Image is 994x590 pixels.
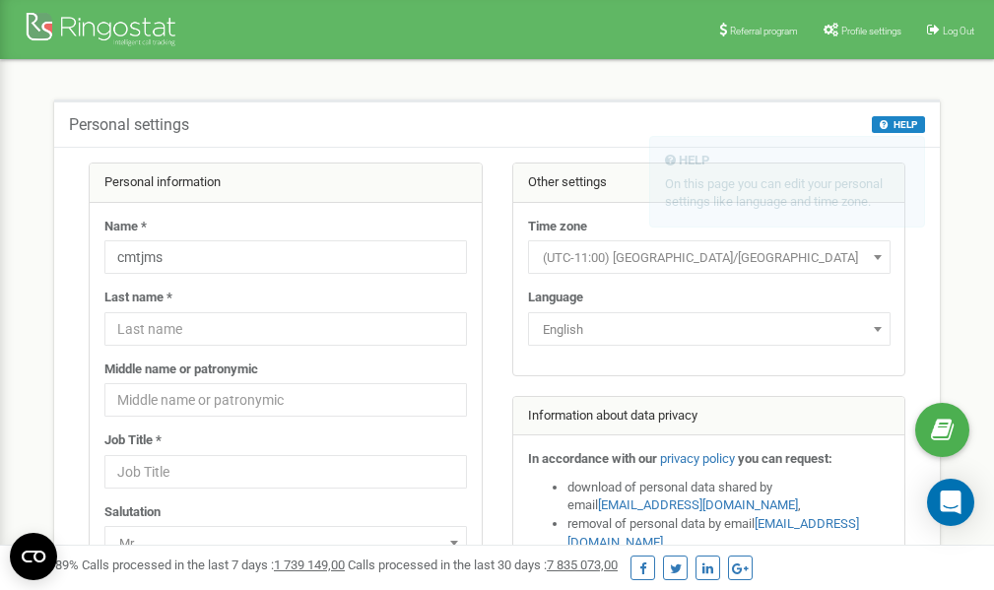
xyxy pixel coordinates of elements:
[274,557,345,572] u: 1 739 149,00
[528,240,891,274] span: (UTC-11:00) Pacific/Midway
[104,431,162,450] label: Job Title *
[513,164,905,203] div: Other settings
[927,479,974,526] div: Open Intercom Messenger
[730,26,798,36] span: Referral program
[660,451,735,466] a: privacy policy
[679,153,709,167] strong: HELP
[528,312,891,346] span: English
[665,175,909,212] p: On this page you can edit your personal settings like language and time zone.
[104,240,467,274] input: Name
[104,312,467,346] input: Last name
[82,557,345,572] span: Calls processed in the last 7 days :
[598,497,798,512] a: [EMAIL_ADDRESS][DOMAIN_NAME]
[528,289,583,307] label: Language
[547,557,618,572] u: 7 835 073,00
[104,383,467,417] input: Middle name or patronymic
[90,164,482,203] div: Personal information
[348,557,618,572] span: Calls processed in the last 30 days :
[104,218,147,236] label: Name *
[69,116,189,134] h5: Personal settings
[104,361,258,379] label: Middle name or patronymic
[104,455,467,489] input: Job Title
[567,515,891,552] li: removal of personal data by email ,
[528,451,657,466] strong: In accordance with our
[535,244,884,272] span: (UTC-11:00) Pacific/Midway
[872,116,925,133] button: HELP
[567,479,891,515] li: download of personal data shared by email ,
[104,289,172,307] label: Last name *
[535,316,884,344] span: English
[111,530,460,557] span: Mr.
[738,451,832,466] strong: you can request:
[943,26,974,36] span: Log Out
[528,218,587,236] label: Time zone
[10,533,57,580] button: Open CMP widget
[104,503,161,522] label: Salutation
[104,526,467,559] span: Mr.
[513,397,905,436] div: Information about data privacy
[841,26,901,36] span: Profile settings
